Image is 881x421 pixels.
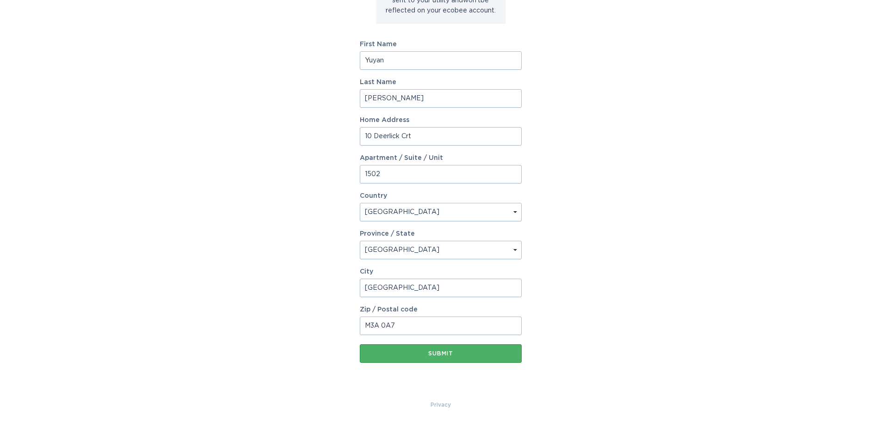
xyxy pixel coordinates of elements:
label: Last Name [360,79,522,85]
label: City [360,268,522,275]
a: Privacy Policy & Terms of Use [431,400,451,410]
label: Apartment / Suite / Unit [360,155,522,161]
label: Zip / Postal code [360,306,522,313]
div: Submit [364,351,517,356]
label: Country [360,193,387,199]
label: Home Address [360,117,522,123]
label: First Name [360,41,522,48]
button: Submit [360,344,522,363]
label: Province / State [360,231,415,237]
